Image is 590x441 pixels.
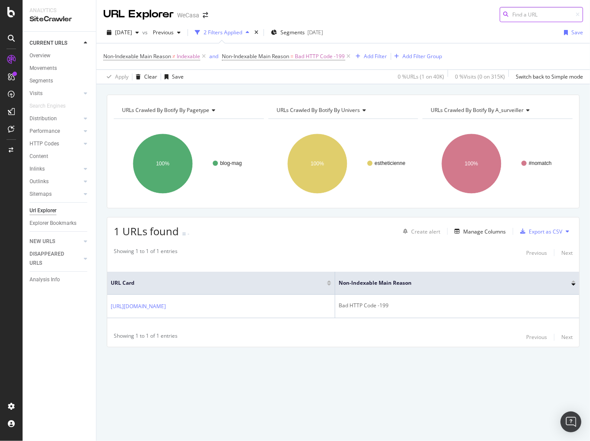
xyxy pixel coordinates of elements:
span: ≠ [172,53,175,60]
div: Previous [526,333,547,341]
button: Previous [149,26,184,39]
div: 0 % URLs ( 1 on 40K ) [398,73,444,80]
div: Movements [30,64,57,73]
button: Create alert [399,224,440,238]
button: Save [560,26,583,39]
input: Find a URL [500,7,583,22]
a: Performance [30,127,81,136]
text: 100% [465,161,478,167]
span: Non-Indexable Main Reason [339,279,558,287]
div: Create alert [411,228,440,235]
span: URLs Crawled By Botify By a_surveiller [431,106,524,114]
div: NEW URLS [30,237,55,246]
img: Equal [182,233,186,235]
div: URL Explorer [103,7,174,22]
span: URL Card [111,279,325,287]
text: blog-mag [220,160,242,166]
text: 100% [156,161,170,167]
a: NEW URLS [30,237,81,246]
span: Non-Indexable Main Reason [103,53,171,60]
text: 100% [310,161,324,167]
span: Non-Indexable Main Reason [222,53,290,60]
button: and [209,52,218,60]
div: 0 % Visits ( 0 on 315K ) [455,73,505,80]
div: Sitemaps [30,190,52,199]
a: Outlinks [30,177,81,186]
h4: URLs Crawled By Botify By a_surveiller [429,103,565,117]
a: Distribution [30,114,81,123]
a: Analysis Info [30,275,90,284]
a: DISAPPEARED URLS [30,250,81,268]
div: times [253,28,260,37]
a: Sitemaps [30,190,81,199]
span: URLs Crawled By Botify By univers [277,106,360,114]
button: Add Filter [353,51,387,62]
div: Manage Columns [463,228,506,235]
span: Segments [280,29,305,36]
div: Content [30,152,48,161]
div: Next [561,249,573,257]
div: Analysis Info [30,275,60,284]
div: Performance [30,127,60,136]
div: - [188,230,189,237]
button: Previous [526,247,547,258]
button: Segments[DATE] [267,26,326,39]
div: Add Filter [364,53,387,60]
div: Save [172,73,184,80]
div: Previous [526,249,547,257]
div: DISAPPEARED URLS [30,250,73,268]
button: 2 Filters Applied [191,26,253,39]
a: Visits [30,89,81,98]
div: Analytics [30,7,89,14]
div: 2 Filters Applied [204,29,242,36]
button: Export as CSV [517,224,562,238]
div: Add Filter Group [403,53,442,60]
a: Url Explorer [30,206,90,215]
button: Previous [526,332,547,342]
div: Visits [30,89,43,98]
div: Segments [30,76,53,86]
a: Content [30,152,90,161]
span: URLs Crawled By Botify By pagetype [122,106,209,114]
a: Inlinks [30,165,81,174]
span: Previous [149,29,174,36]
svg: A chart. [114,126,264,201]
button: Next [561,332,573,342]
button: Next [561,247,573,258]
span: 1 URLs found [114,224,179,238]
div: A chart. [422,126,573,201]
button: Apply [103,70,129,84]
text: #nomatch [529,160,552,166]
span: vs [142,29,149,36]
div: Save [571,29,583,36]
div: CURRENT URLS [30,39,67,48]
div: Overview [30,51,50,60]
div: Search Engines [30,102,66,111]
div: Switch back to Simple mode [516,73,583,80]
a: Search Engines [30,102,74,111]
a: CURRENT URLS [30,39,81,48]
span: 2025 Aug. 22nd [115,29,132,36]
button: Manage Columns [451,226,506,237]
h4: URLs Crawled By Botify By pagetype [120,103,256,117]
span: = [291,53,294,60]
a: Explorer Bookmarks [30,219,90,228]
a: Movements [30,64,90,73]
div: Open Intercom Messenger [560,411,581,432]
div: Explorer Bookmarks [30,219,76,228]
button: [DATE] [103,26,142,39]
div: Export as CSV [529,228,562,235]
a: Overview [30,51,90,60]
button: Save [161,70,184,84]
text: estheticienne [375,160,405,166]
div: HTTP Codes [30,139,59,148]
svg: A chart. [268,126,419,201]
span: Bad HTTP Code -199 [295,50,345,63]
div: Distribution [30,114,57,123]
div: Next [561,333,573,341]
div: Showing 1 to 1 of 1 entries [114,332,178,342]
div: SiteCrawler [30,14,89,24]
